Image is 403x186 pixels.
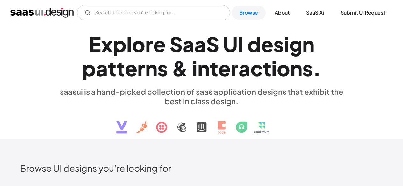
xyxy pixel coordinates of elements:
div: a [194,32,206,56]
form: Email Form [77,5,230,20]
a: Browse [232,6,266,20]
div: x [101,32,113,56]
div: s [273,32,284,56]
input: Search UI designs you're looking for... [77,5,230,20]
a: home [10,8,74,18]
div: r [145,32,153,56]
a: Submit UI Request [333,6,393,20]
div: t [116,56,125,80]
div: t [108,56,116,80]
div: U [223,32,238,56]
div: g [289,32,302,56]
div: E [89,32,101,56]
div: I [238,32,243,56]
div: e [261,32,273,56]
div: n [302,32,314,56]
div: a [183,32,194,56]
div: t [210,56,218,80]
div: t [263,56,271,80]
div: p [82,56,96,80]
div: n [290,56,302,80]
img: text, icon, saas logo [105,106,298,139]
div: s [157,56,168,80]
div: a [239,56,250,80]
div: a [96,56,108,80]
h1: Explore SaaS UI design patterns & interactions. [55,32,348,81]
div: S [169,32,183,56]
a: SaaS Ai [299,6,332,20]
div: r [137,56,145,80]
div: s [302,56,313,80]
div: p [113,32,126,56]
a: About [267,6,297,20]
div: o [277,56,290,80]
div: c [250,56,263,80]
div: e [218,56,231,80]
div: e [153,32,166,56]
div: S [206,32,219,56]
div: i [271,56,277,80]
div: & [172,56,188,80]
div: n [145,56,157,80]
h2: Browse UI designs you’re looking for [20,162,383,174]
div: r [231,56,239,80]
div: l [126,32,132,56]
div: i [284,32,289,56]
div: e [125,56,137,80]
div: n [198,56,210,80]
div: . [313,56,321,80]
div: d [247,32,261,56]
div: i [192,56,198,80]
div: o [132,32,145,56]
div: saasui is a hand-picked collection of saas application designs that exhibit the best in class des... [55,87,348,106]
